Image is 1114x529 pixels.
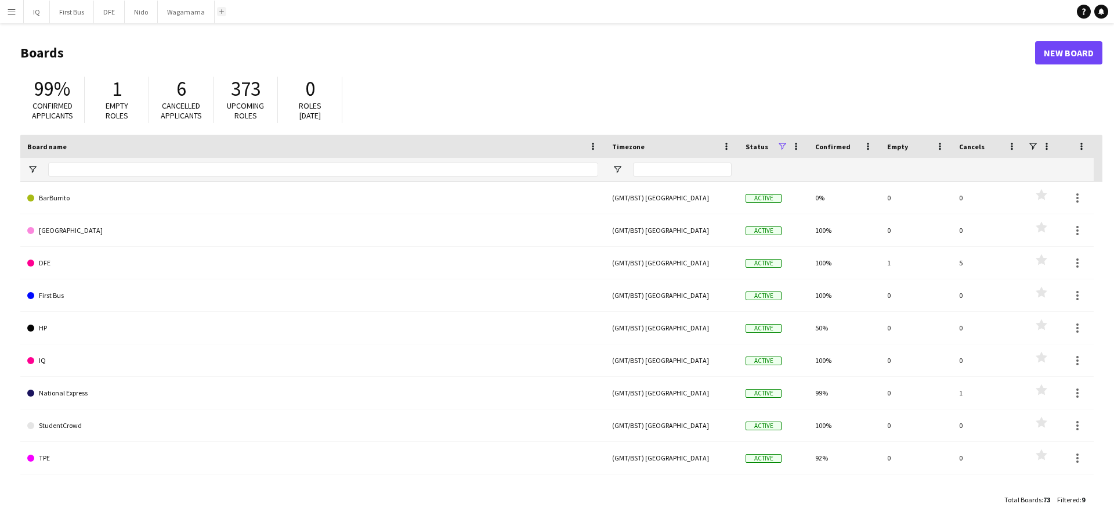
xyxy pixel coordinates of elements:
span: 1 [112,76,122,102]
button: IQ [24,1,50,23]
a: DFE [27,247,598,279]
span: Active [746,357,782,365]
span: 99% [34,76,70,102]
div: (GMT/BST) [GEOGRAPHIC_DATA] [605,279,739,311]
span: Timezone [612,142,645,151]
input: Timezone Filter Input [633,163,732,177]
div: 0 [880,312,952,344]
input: Board name Filter Input [48,163,598,177]
div: 0 [952,214,1024,246]
div: : [1057,488,1085,511]
span: Status [746,142,768,151]
div: 92% [808,442,880,474]
div: (GMT/BST) [GEOGRAPHIC_DATA] [605,344,739,376]
span: Cancels [959,142,985,151]
span: Cancelled applicants [161,100,202,121]
div: 100% [808,214,880,246]
div: (GMT/BST) [GEOGRAPHIC_DATA] [605,182,739,214]
span: Active [746,292,782,300]
a: IQ [27,344,598,377]
button: DFE [94,1,125,23]
button: Open Filter Menu [612,164,623,175]
span: Active [746,389,782,398]
div: 0 [952,442,1024,474]
span: 6 [176,76,186,102]
div: 0 [880,214,952,246]
a: BarBurrito [27,182,598,214]
span: Active [746,422,782,430]
div: (GMT/BST) [GEOGRAPHIC_DATA] [605,442,739,474]
button: First Bus [50,1,94,23]
span: Active [746,226,782,235]
div: 0 [952,279,1024,311]
div: (GMT/BST) [GEOGRAPHIC_DATA] [605,247,739,279]
span: Active [746,259,782,268]
div: 100% [808,247,880,279]
div: 0 [952,409,1024,441]
div: 0 [880,344,952,376]
span: 9 [1082,495,1085,504]
div: 5 [952,247,1024,279]
span: Upcoming roles [227,100,264,121]
span: Filtered [1057,495,1080,504]
div: 0% [808,182,880,214]
span: Confirmed [815,142,851,151]
a: StudentCrowd [27,409,598,442]
span: 73 [1043,495,1050,504]
span: Active [746,194,782,203]
div: 0 [880,442,952,474]
a: TPE [27,442,598,474]
div: 100% [808,279,880,311]
div: (GMT/BST) [GEOGRAPHIC_DATA] [605,312,739,344]
div: (GMT/BST) [GEOGRAPHIC_DATA] [605,214,739,246]
span: Confirmed applicants [32,100,73,121]
h1: Boards [20,44,1035,62]
div: 1 [952,377,1024,409]
a: National Express [27,377,598,409]
div: 0 [952,344,1024,376]
div: (GMT/BST) [GEOGRAPHIC_DATA] [605,409,739,441]
a: [GEOGRAPHIC_DATA] [27,214,598,247]
span: Empty roles [106,100,128,121]
span: 373 [231,76,261,102]
span: Active [746,324,782,333]
div: 99% [808,377,880,409]
span: Empty [887,142,908,151]
a: New Board [1035,41,1102,64]
div: 0 [880,182,952,214]
div: 0 [952,182,1024,214]
span: Board name [27,142,67,151]
div: 50% [808,312,880,344]
span: Roles [DATE] [299,100,321,121]
span: 0 [305,76,315,102]
button: Open Filter Menu [27,164,38,175]
div: 1 [880,247,952,279]
div: 0 [952,312,1024,344]
div: (GMT/BST) [GEOGRAPHIC_DATA] [605,377,739,409]
span: Total Boards [1004,495,1041,504]
a: HP [27,312,598,344]
button: Wagamama [158,1,215,23]
div: 0 [880,409,952,441]
button: Nido [125,1,158,23]
div: : [1004,488,1050,511]
a: First Bus [27,279,598,312]
div: 100% [808,344,880,376]
span: Active [746,454,782,463]
div: 100% [808,409,880,441]
div: 0 [880,279,952,311]
div: 0 [880,377,952,409]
